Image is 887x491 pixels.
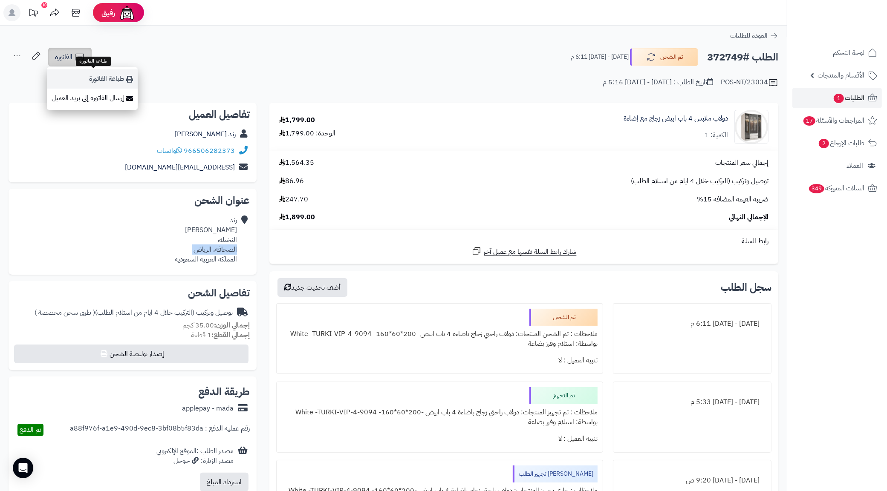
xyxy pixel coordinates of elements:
[818,137,864,149] span: طلبات الإرجاع
[156,456,234,466] div: مصدر الزيارة: جوجل
[513,465,598,482] div: [PERSON_NAME] تجهيز الطلب
[792,43,882,63] a: لوحة التحكم
[529,387,598,404] div: تم التجهيز
[157,146,182,156] a: واتساب
[23,4,44,23] a: تحديثات المنصة
[70,424,250,436] div: رقم عملية الدفع : a88f976f-a1e9-490d-9ec8-3bf08b5f83da
[47,89,138,108] a: إرسال الفاتورة إلى بريد العميل
[182,320,250,330] small: 35.00 كجم
[35,307,95,318] span: ( طرق شحن مخصصة )
[41,2,47,8] div: 10
[15,109,250,120] h2: تفاصيل العميل
[715,158,769,168] span: إجمالي سعر المنتجات
[792,110,882,131] a: المراجعات والأسئلة17
[47,69,138,89] a: طباعة الفاتورة
[282,352,598,369] div: تنبيه العميل : لا
[818,69,864,81] span: الأقسام والمنتجات
[35,308,233,318] div: توصيل وتركيب (التركيب خلال 4 ايام من استلام الطلب)
[48,48,92,66] a: الفاتورة
[125,162,235,172] a: [EMAIL_ADDRESS][DOMAIN_NAME]
[282,431,598,447] div: تنبيه العميل : لا
[792,178,882,198] a: السلات المتروكة349
[20,425,41,435] span: تم الدفع
[792,88,882,108] a: الطلبات1
[101,8,115,18] span: رفيق
[705,130,728,140] div: الكمية: 1
[730,31,768,41] span: العودة للطلبات
[118,4,136,21] img: ai-face.png
[279,129,335,138] div: الوحدة: 1,799.00
[277,278,347,297] button: أضف تحديث جديد
[618,394,766,411] div: [DATE] - [DATE] 5:33 م
[282,404,598,431] div: ملاحظات : تم تجهيز المنتجات: دولاب راحتي زجاج باضاءة 4 باب ابيض -200*60*160- White -TURKI-VIP-4-9...
[624,114,728,123] a: دولاب ملابس 4 باب ابيض زجاج مع إضاءة
[729,212,769,222] span: الإجمالي النهائي
[808,182,864,194] span: السلات المتروكة
[484,247,577,257] span: شارك رابط السلة نفسها مع عميل آخر
[198,387,250,397] h2: طريقة الدفع
[14,345,248,363] button: إصدار بوليصة الشحن
[792,133,882,153] a: طلبات الإرجاع2
[15,195,250,206] h2: عنوان الشحن
[618,316,766,332] div: [DATE] - [DATE] 6:11 م
[156,446,234,466] div: مصدر الطلب :الموقع الإلكتروني
[273,236,775,246] div: رابط السلة
[279,158,314,168] span: 1,564.35
[175,129,236,139] a: رند [PERSON_NAME]
[809,184,824,193] span: 349
[834,94,844,103] span: 1
[819,139,829,148] span: 2
[182,404,234,413] div: applepay - mada
[13,458,33,478] div: Open Intercom Messenger
[471,246,577,257] a: شارك رابط السلة نفسها مع عميل آخر
[618,472,766,489] div: [DATE] - [DATE] 9:20 ص
[630,48,698,66] button: تم الشحن
[707,49,778,66] h2: الطلب #372749
[279,176,304,186] span: 86.96
[279,212,315,222] span: 1,899.00
[730,31,778,41] a: العودة للطلبات
[15,288,250,298] h2: تفاصيل الشحن
[191,330,250,340] small: 1 قطعة
[833,92,864,104] span: الطلبات
[697,195,769,204] span: ضريبة القيمة المضافة 15%
[175,215,237,264] div: رند [PERSON_NAME] النخيله، الصحافه، الرياض المملكة العربية السعودية
[571,53,629,61] small: [DATE] - [DATE] 6:11 م
[279,115,315,125] div: 1,799.00
[184,146,235,156] a: 966506282373
[792,155,882,176] a: العملاء
[631,176,769,186] span: توصيل وتركيب (التركيب خلال 4 ايام من استلام الطلب)
[735,110,768,144] img: 1742133300-110103010020.1-90x90.jpg
[603,78,713,87] div: تاريخ الطلب : [DATE] - [DATE] 5:16 م
[847,160,863,172] span: العملاء
[55,52,72,62] span: الفاتورة
[279,195,308,204] span: 247.70
[833,47,864,59] span: لوحة التحكم
[76,57,111,66] div: طباعة الفاتورة
[721,78,778,88] div: POS-NT/23034
[282,326,598,352] div: ملاحظات : تم الشحن المنتجات: دولاب راحتي زجاج باضاءة 4 باب ابيض -200*60*160- White -TURKI-VIP-4-9...
[214,320,250,330] strong: إجمالي الوزن:
[529,309,598,326] div: تم الشحن
[803,115,864,126] span: المراجعات والأسئلة
[211,330,250,340] strong: إجمالي القطع:
[721,282,771,293] h3: سجل الطلب
[803,116,815,126] span: 17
